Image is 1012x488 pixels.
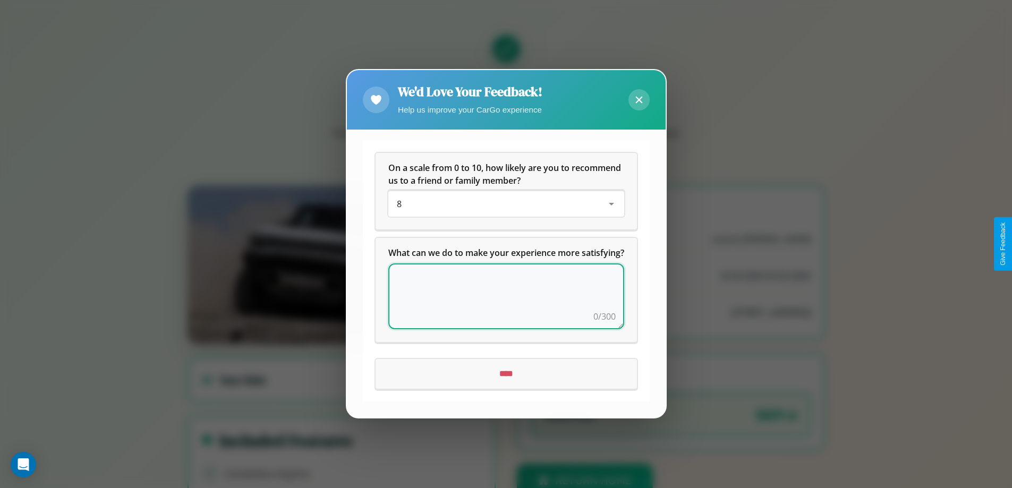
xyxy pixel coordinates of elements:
[397,199,402,210] span: 8
[388,162,623,187] span: On a scale from 0 to 10, how likely are you to recommend us to a friend or family member?
[11,452,36,477] div: Open Intercom Messenger
[376,153,637,230] div: On a scale from 0 to 10, how likely are you to recommend us to a friend or family member?
[999,222,1007,266] div: Give Feedback
[388,162,624,187] h5: On a scale from 0 to 10, how likely are you to recommend us to a friend or family member?
[388,192,624,217] div: On a scale from 0 to 10, how likely are you to recommend us to a friend or family member?
[398,83,542,100] h2: We'd Love Your Feedback!
[398,102,542,117] p: Help us improve your CarGo experience
[388,247,624,259] span: What can we do to make your experience more satisfying?
[593,311,616,323] div: 0/300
